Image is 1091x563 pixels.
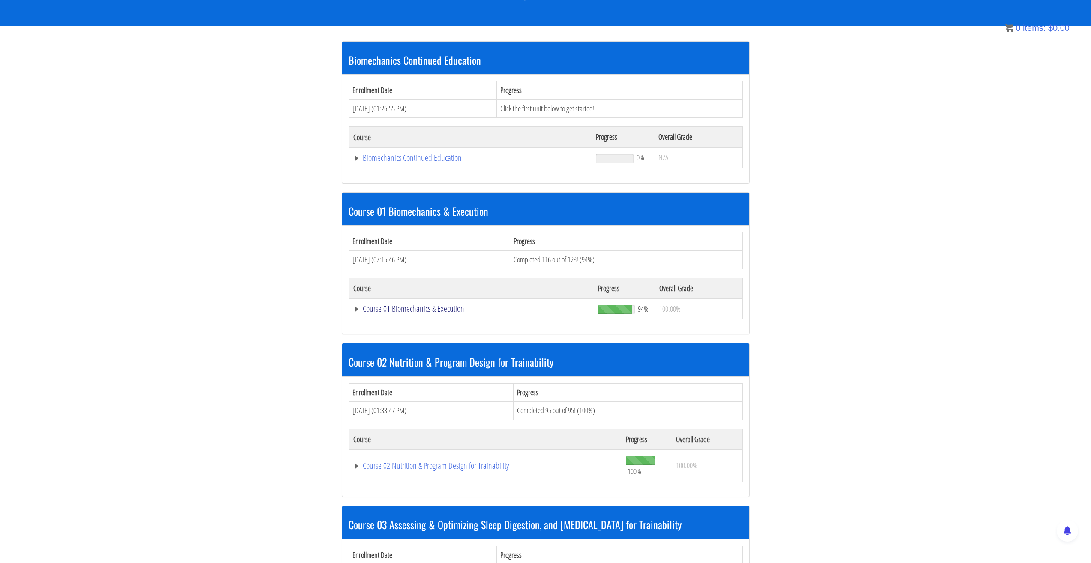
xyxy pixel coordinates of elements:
[622,429,671,449] th: Progress
[353,304,590,313] a: Course 01 Biomechanics & Execution
[510,250,742,269] td: Completed 116 out of 123! (94%)
[592,127,654,148] th: Progress
[349,232,510,251] th: Enrollment Date
[497,81,742,99] th: Progress
[655,278,742,298] th: Overall Grade
[1023,23,1046,33] span: items:
[349,278,594,298] th: Course
[349,356,743,367] h3: Course 02 Nutrition & Program Design for Trainability
[349,402,513,420] td: [DATE] (01:33:47 PM)
[637,153,644,162] span: 0%
[672,429,742,449] th: Overall Grade
[349,205,743,217] h3: Course 01 Biomechanics & Execution
[349,127,592,148] th: Course
[349,99,497,118] td: [DATE] (01:26:55 PM)
[510,232,742,251] th: Progress
[349,81,497,99] th: Enrollment Date
[349,250,510,269] td: [DATE] (07:15:46 PM)
[349,429,622,449] th: Course
[513,383,742,402] th: Progress
[353,461,618,470] a: Course 02 Nutrition & Program Design for Trainability
[1005,23,1070,33] a: 0 items: $0.00
[353,154,588,162] a: Biomechanics Continued Education
[349,54,743,66] h3: Biomechanics Continued Education
[513,402,742,420] td: Completed 95 out of 95! (100%)
[654,148,742,168] td: N/A
[1005,24,1013,32] img: icon11.png
[672,449,742,482] td: 100.00%
[594,278,655,298] th: Progress
[1016,23,1020,33] span: 0
[349,383,513,402] th: Enrollment Date
[654,127,742,148] th: Overall Grade
[655,298,742,319] td: 100.00%
[638,304,649,313] span: 94%
[497,99,742,118] td: Click the first unit below to get started!
[1048,23,1053,33] span: $
[1048,23,1070,33] bdi: 0.00
[349,519,743,530] h3: Course 03 Assessing & Optimizing Sleep Digestion, and [MEDICAL_DATA] for Trainability
[628,467,641,476] span: 100%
